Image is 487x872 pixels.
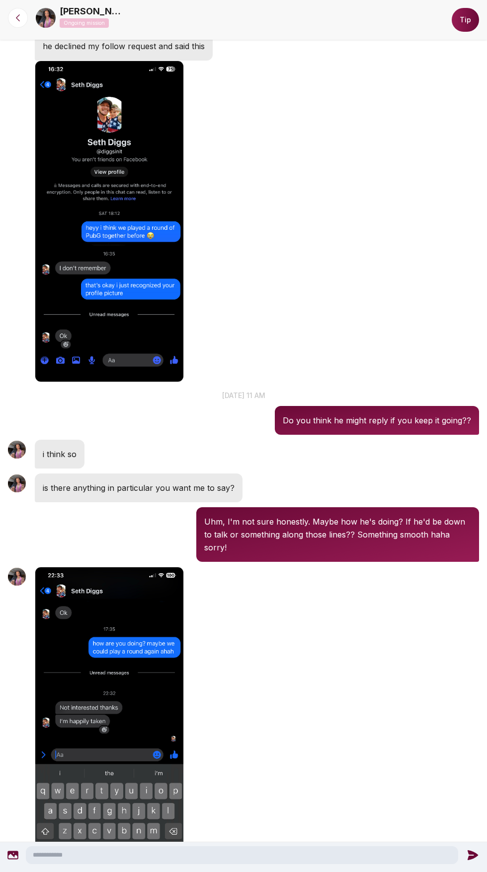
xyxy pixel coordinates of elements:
[8,568,26,586] img: User avatar
[36,8,56,28] img: 4b0546d6-1fdc-485f-8419-658a292abdc7
[60,18,109,28] p: Ongoing mission
[283,414,471,427] p: Do you think he might reply if you keep it going??
[43,481,235,494] p: is there anything in particular you want me to say?
[452,8,479,32] button: Tip
[43,448,77,461] p: i think so
[60,4,124,18] a: [PERSON_NAME]
[204,515,471,554] p: Uhm, I'm not sure honestly. Maybe how he's doing? If he'd be down to talk or something along thos...
[8,474,26,492] img: User avatar
[43,40,205,53] p: he declined my follow request and said this
[8,441,26,459] img: User avatar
